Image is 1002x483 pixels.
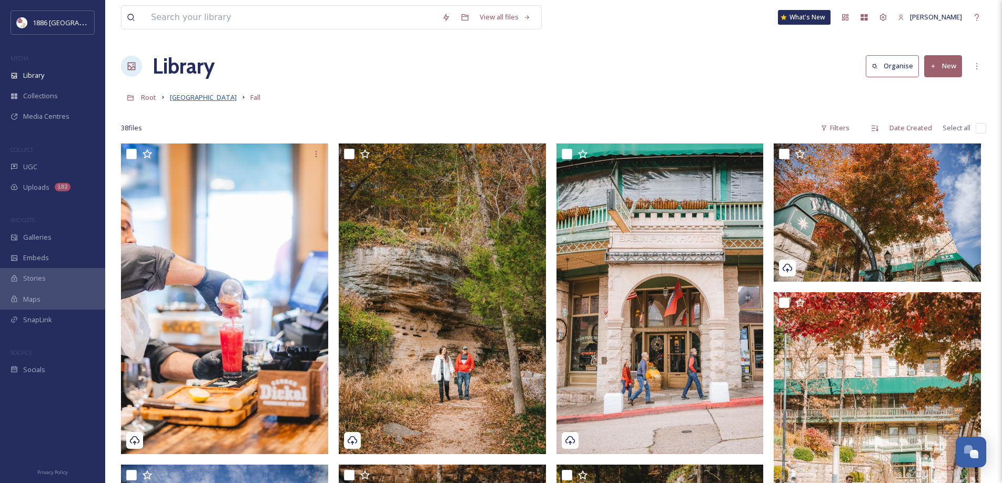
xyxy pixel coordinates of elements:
span: 1886 [GEOGRAPHIC_DATA] [33,17,116,27]
span: [GEOGRAPHIC_DATA] [170,93,237,102]
button: Organise [866,55,919,77]
img: Basin Park Fall 2023 (232239).jpg [339,143,546,454]
img: Jack Rabbett's Fall Football (5)saf.jpg [121,143,328,454]
a: [PERSON_NAME] [893,7,967,27]
span: Galleries [23,232,52,242]
span: Stories [23,273,46,283]
span: UGC [23,162,37,172]
span: COLLECT [11,146,33,153]
a: Organise [866,55,924,77]
span: Root [141,93,156,102]
span: SnapLink [23,315,52,325]
span: WIDGETS [11,216,35,224]
img: logos.png [17,17,27,28]
a: What's New [778,10,831,25]
a: Root [141,91,156,104]
img: Basin Park Fall 2023 (es12).jpg [774,143,981,282]
div: 182 [55,183,70,191]
button: New [924,55,962,77]
a: Library [153,50,215,82]
div: Date Created [884,118,937,138]
span: Fall [250,93,260,102]
a: Fall [250,91,260,104]
button: Open Chat [956,437,986,467]
a: [GEOGRAPHIC_DATA] [170,91,237,104]
a: Privacy Policy [37,465,68,478]
span: Library [23,70,44,80]
span: Embeds [23,253,49,263]
span: Privacy Policy [37,469,68,476]
span: Media Centres [23,111,69,121]
span: SOCIALS [11,348,32,356]
span: [PERSON_NAME] [910,12,962,22]
span: Collections [23,91,58,101]
img: Basin Park Fall 2023 (sss23).jpg [556,143,764,454]
input: Search your library [146,6,437,29]
a: View all files [474,7,536,27]
span: Maps [23,294,41,304]
span: Select all [943,123,970,133]
div: Filters [815,118,855,138]
span: Uploads [23,182,49,192]
span: Socials [23,365,45,375]
span: MEDIA [11,54,29,62]
span: 38 file s [121,123,142,133]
